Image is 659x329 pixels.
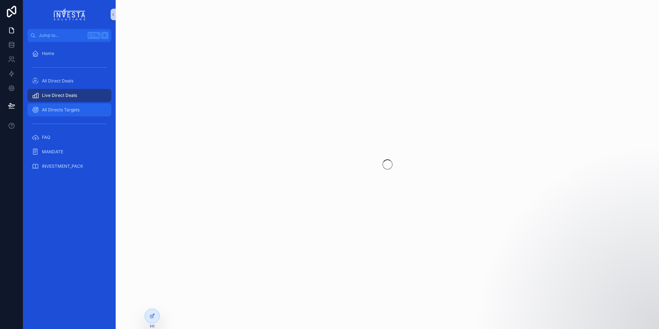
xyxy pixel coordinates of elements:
a: Live Direct Deals [27,89,111,102]
a: FAQ [27,131,111,144]
span: Live Direct Deals [42,93,77,98]
span: INVESTMENT_PACK [42,163,83,169]
span: All Directs Targets [42,107,80,113]
span: Home [42,51,54,56]
a: All Directs Targets [27,103,111,116]
span: K [102,33,108,38]
span: All Direct Deals [42,78,73,84]
button: Jump to...CtrlK [27,29,111,42]
div: scrollable content [23,42,116,182]
span: Jump to... [39,33,85,38]
a: INVESTMENT_PACK [27,160,111,173]
img: App logo [54,9,85,20]
iframe: Intercom notifications message [514,275,659,325]
a: MANDATE [27,145,111,158]
span: Ctrl [87,32,100,39]
a: All Direct Deals [27,74,111,87]
span: FAQ [42,134,50,140]
span: MANDATE [42,149,63,155]
a: Home [27,47,111,60]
